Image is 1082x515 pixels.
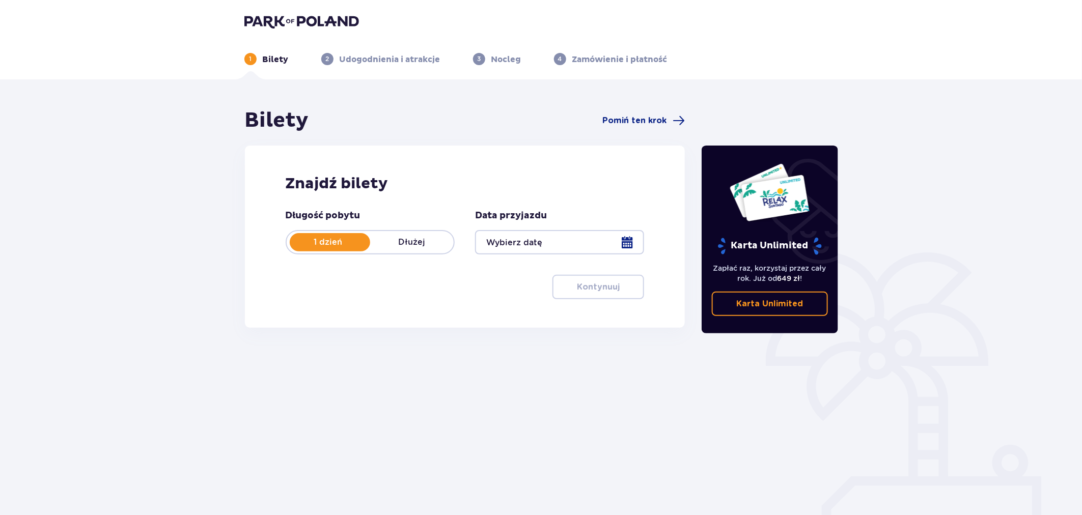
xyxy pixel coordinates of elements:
a: Karta Unlimited [712,292,828,316]
p: 3 [477,54,481,64]
button: Kontynuuj [552,275,644,299]
p: 1 [249,54,252,64]
img: Dwie karty całoroczne do Suntago z napisem 'UNLIMITED RELAX', na białym tle z tropikalnymi liśćmi... [729,163,810,222]
div: 1Bilety [244,53,289,65]
h2: Znajdź bilety [286,174,645,193]
p: Bilety [263,54,289,65]
p: 4 [558,54,562,64]
p: Karta Unlimited [717,237,823,255]
p: Dłużej [370,237,454,248]
p: Data przyjazdu [475,210,547,222]
p: Zapłać raz, korzystaj przez cały rok. Już od ! [712,263,828,283]
p: 2 [325,54,329,64]
p: Zamówienie i płatność [572,54,668,65]
div: 3Nocleg [473,53,521,65]
img: Park of Poland logo [244,14,359,28]
div: 4Zamówienie i płatność [554,53,668,65]
p: Udogodnienia i atrakcje [340,54,440,65]
p: Nocleg [491,54,521,65]
p: Długość pobytu [286,210,360,222]
span: 649 zł [777,274,800,282]
a: Pomiń ten krok [602,115,685,127]
span: Pomiń ten krok [602,115,667,126]
div: 2Udogodnienia i atrakcje [321,53,440,65]
h1: Bilety [245,108,309,133]
p: Kontynuuj [577,281,620,293]
p: 1 dzień [287,237,370,248]
p: Karta Unlimited [736,298,803,309]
